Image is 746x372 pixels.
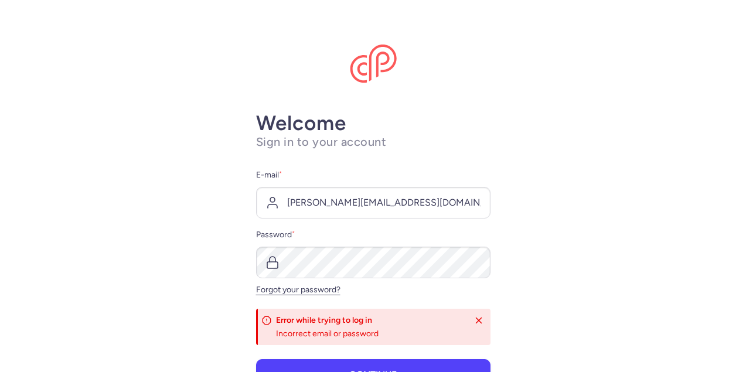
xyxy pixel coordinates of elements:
label: Password [256,228,490,242]
div: incorrect email or password [276,328,465,339]
input: user@example.com [256,187,490,219]
strong: Welcome [256,111,346,135]
label: E-mail [256,168,490,182]
a: Forgot your password? [256,285,340,295]
h4: Error while trying to log in [276,315,465,326]
img: CitizenPlane logo [350,45,397,83]
h1: Sign in to your account [256,135,490,149]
